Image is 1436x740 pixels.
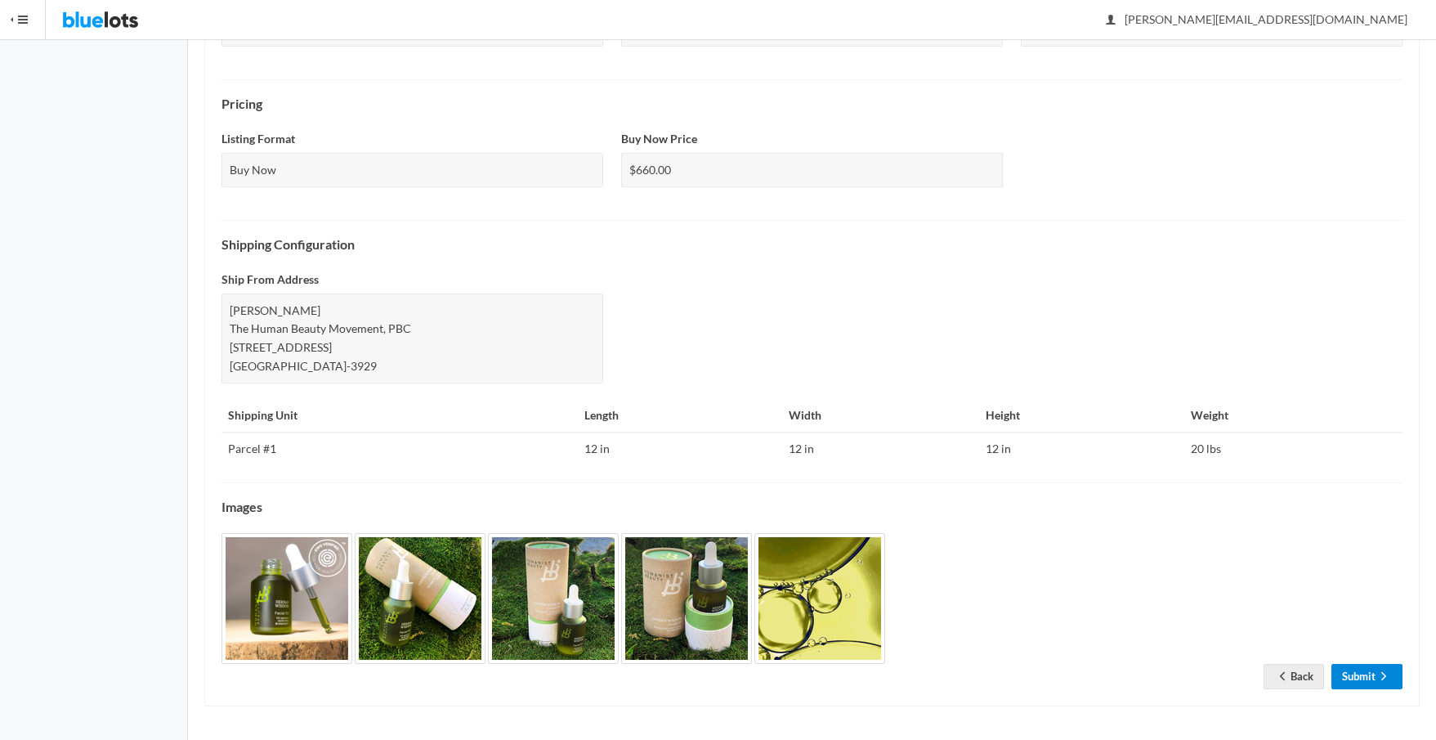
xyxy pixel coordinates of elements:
th: Shipping Unit [221,400,578,433]
th: Weight [1184,400,1402,433]
h4: Images [221,500,1402,514]
img: 86d08664-d781-45fd-bda8-168b891b642a-1711567974.jpg [621,533,752,664]
a: arrow backBack [1264,664,1324,689]
h4: Pricing [221,96,1402,111]
th: Width [782,400,980,433]
div: Buy Now [221,153,603,188]
ion-icon: arrow forward [1376,670,1392,685]
label: Buy Now Price [621,130,697,149]
th: Length [578,400,782,433]
img: d231caac-55d1-4bab-bd84-7d80c4186c14-1711567975.jpg [754,533,885,664]
td: 12 in [979,433,1183,465]
ion-icon: arrow back [1274,670,1291,685]
label: Listing Format [221,130,295,149]
td: 12 in [782,433,980,465]
td: 12 in [578,433,782,465]
img: 3175d680-0dab-4a77-978b-82323bc65690-1711567971.jpg [355,533,485,664]
label: Ship From Address [221,271,319,289]
img: 8d010f2d-8b92-4f6e-b802-b7dc11059972-1711567970.png [221,533,352,664]
td: 20 lbs [1184,433,1402,465]
td: Parcel #1 [221,433,578,465]
div: [PERSON_NAME] The Human Beauty Movement, PBC [STREET_ADDRESS] [GEOGRAPHIC_DATA]-3929 [221,294,603,383]
div: $660.00 [621,153,1003,188]
a: Submitarrow forward [1331,664,1402,689]
img: 7786453b-77ec-49dc-8eef-31fb9d6fbff6-1711567972.jpg [488,533,619,664]
h4: Shipping Configuration [221,237,1402,252]
th: Height [979,400,1183,433]
span: [PERSON_NAME][EMAIL_ADDRESS][DOMAIN_NAME] [1107,12,1407,26]
ion-icon: person [1103,13,1119,29]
